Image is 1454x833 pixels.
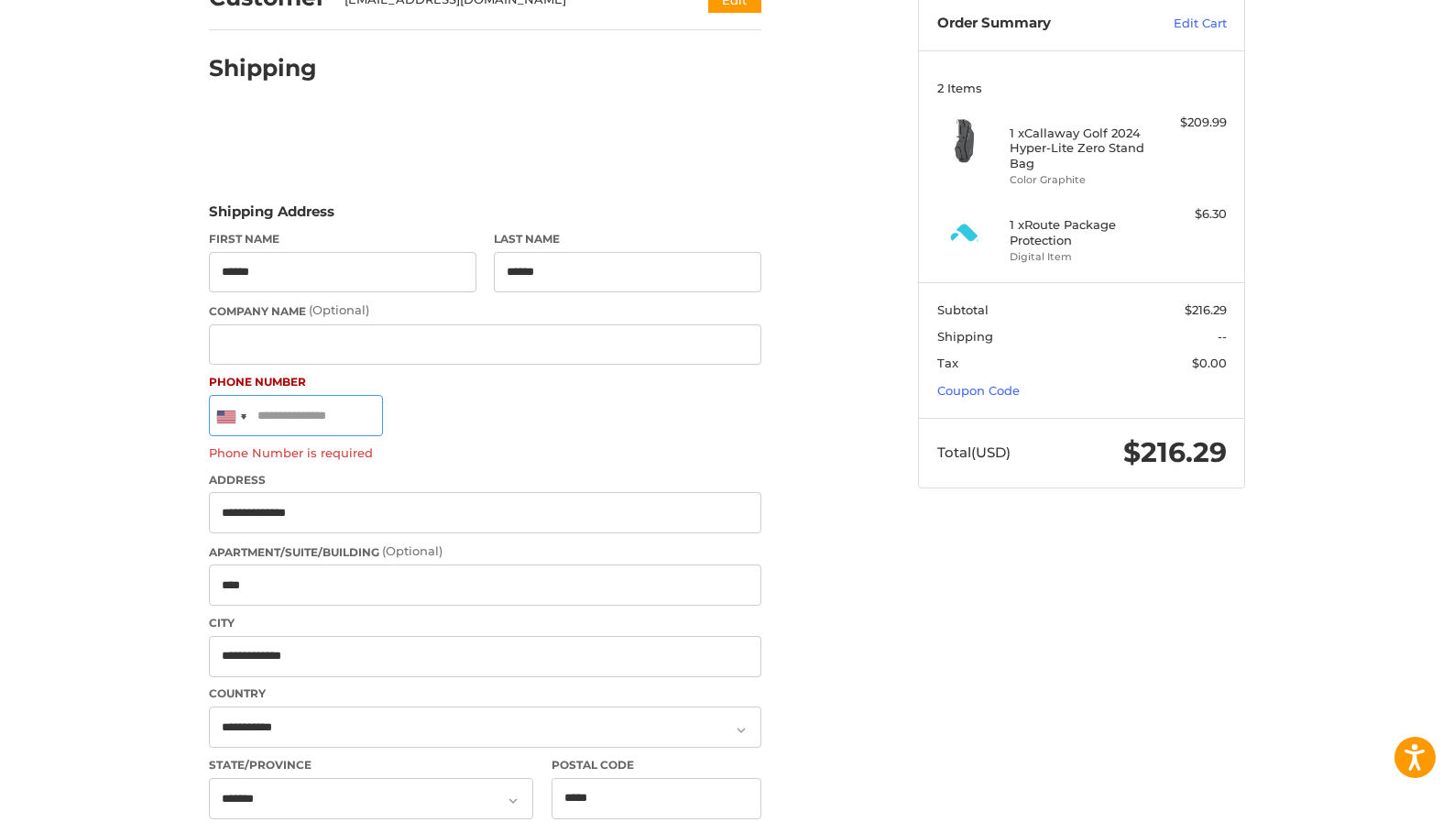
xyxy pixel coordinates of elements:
[1123,435,1227,469] span: $216.29
[209,543,761,561] label: Apartment/Suite/Building
[209,615,761,631] label: City
[1185,302,1227,317] span: $216.29
[1010,217,1150,247] h4: 1 x Route Package Protection
[937,81,1227,95] h3: 2 Items
[209,202,334,231] legend: Shipping Address
[1192,356,1227,370] span: $0.00
[937,383,1020,398] a: Coupon Code
[1218,329,1227,344] span: --
[209,445,761,460] label: Phone Number is required
[937,15,1134,33] h3: Order Summary
[382,543,443,558] small: (Optional)
[1010,126,1150,170] h4: 1 x Callaway Golf 2024 Hyper-Lite Zero Stand Bag
[209,231,476,247] label: First Name
[1010,249,1150,265] li: Digital Item
[937,444,1011,461] span: Total (USD)
[937,302,989,317] span: Subtotal
[209,685,761,702] label: Country
[1154,205,1227,224] div: $6.30
[937,329,993,344] span: Shipping
[209,374,761,390] label: Phone Number
[209,301,761,320] label: Company Name
[309,302,369,317] small: (Optional)
[1134,15,1227,33] a: Edit Cart
[937,356,958,370] span: Tax
[552,757,762,773] label: Postal Code
[209,757,533,773] label: State/Province
[209,54,317,82] h2: Shipping
[209,472,761,488] label: Address
[210,396,252,435] div: United States: +1
[494,231,761,247] label: Last Name
[1154,114,1227,132] div: $209.99
[1010,172,1150,188] li: Color Graphite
